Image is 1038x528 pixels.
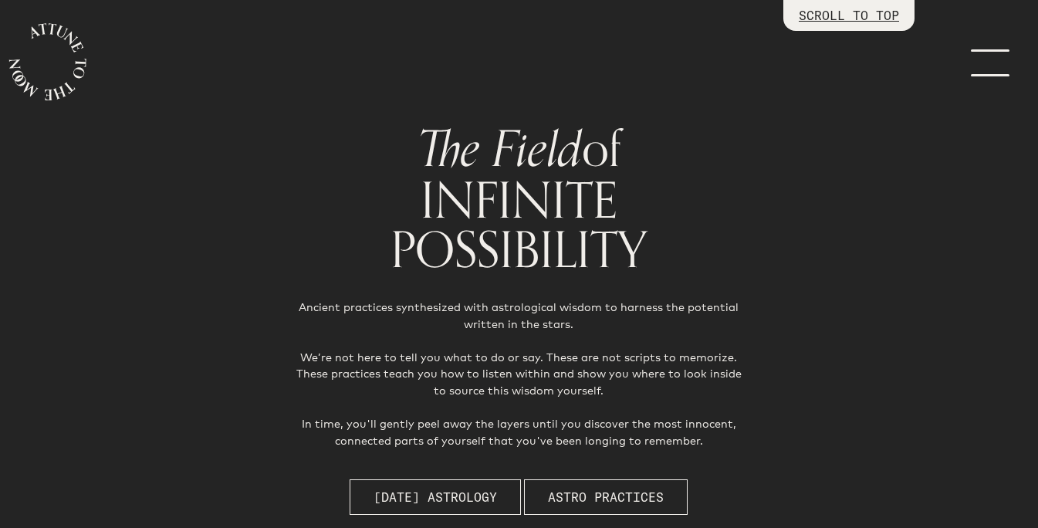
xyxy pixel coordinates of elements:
button: [DATE] Astrology [350,479,521,515]
button: Astro Practices [524,479,688,515]
span: Astro Practices [548,488,664,506]
h1: of INFINITE POSSIBILITY [267,124,771,274]
span: [DATE] Astrology [374,488,497,506]
p: SCROLL TO TOP [799,6,899,25]
p: Ancient practices synthesized with astrological wisdom to harness the potential written in the st... [292,299,746,448]
span: The Field [418,110,582,191]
